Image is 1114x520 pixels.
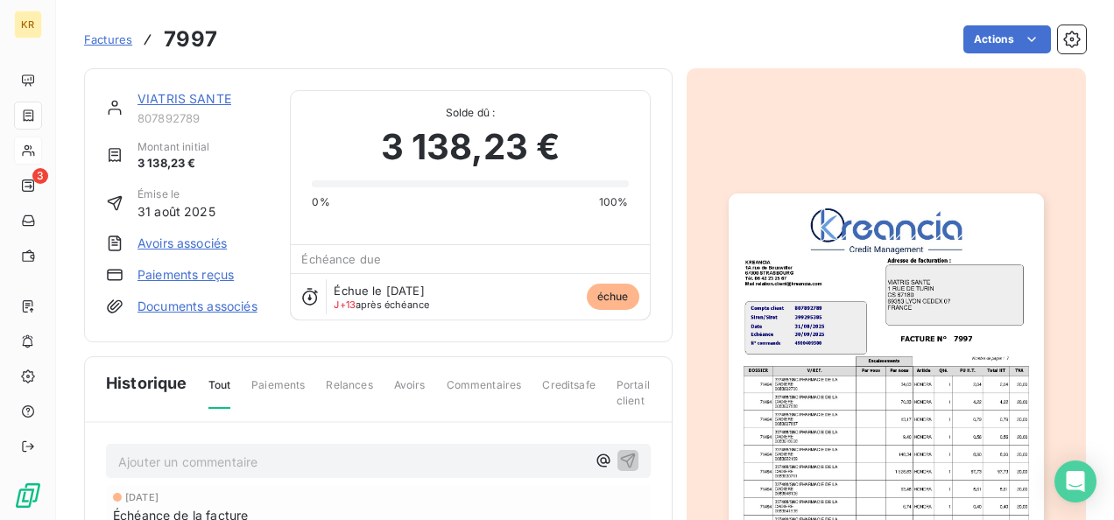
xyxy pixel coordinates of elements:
[84,31,132,48] a: Factures
[587,284,639,310] span: échue
[137,111,269,125] span: 807892789
[312,194,329,210] span: 0%
[137,186,215,202] span: Émise le
[334,284,424,298] span: Échue le [DATE]
[381,121,561,173] span: 3 138,23 €
[137,139,209,155] span: Montant initial
[1054,460,1096,502] div: Open Intercom Messenger
[301,252,381,266] span: Échéance due
[394,377,426,407] span: Avoirs
[447,377,522,407] span: Commentaires
[137,298,257,315] a: Documents associés
[334,299,356,311] span: J+13
[137,266,234,284] a: Paiements reçus
[32,168,48,184] span: 3
[125,492,159,502] span: [DATE]
[137,155,209,172] span: 3 138,23 €
[251,377,305,407] span: Paiements
[164,24,217,55] h3: 7997
[137,235,227,252] a: Avoirs associés
[326,377,372,407] span: Relances
[14,11,42,39] div: KR
[599,194,629,210] span: 100%
[542,377,596,407] span: Creditsafe
[963,25,1051,53] button: Actions
[137,91,231,106] a: VIATRIS SANTE
[617,377,651,423] span: Portail client
[84,32,132,46] span: Factures
[208,377,231,409] span: Tout
[334,299,429,310] span: après échéance
[106,371,187,395] span: Historique
[137,202,215,221] span: 31 août 2025
[312,105,628,121] span: Solde dû :
[14,481,42,509] img: Logo LeanPay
